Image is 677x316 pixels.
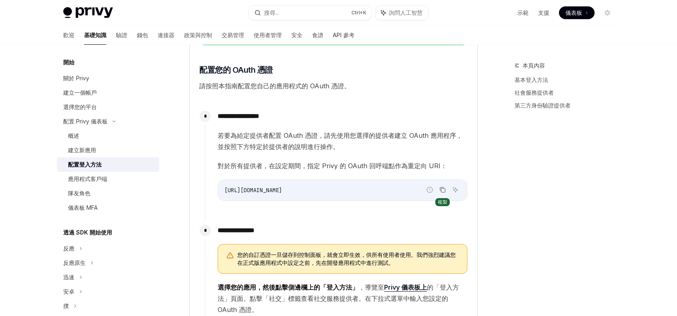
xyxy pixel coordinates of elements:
a: 交易管理 [222,26,244,45]
button: 搜尋...Ctrl+K [249,6,371,20]
a: 連接器 [158,26,174,45]
font: 配置 Privy 儀表板 [63,118,108,125]
button: 報告錯誤代碼 [425,185,435,195]
button: 複製程式碼區塊中的內容 [437,185,448,195]
font: 錢包 [137,32,148,38]
a: 使用者管理 [254,26,282,45]
font: 安全 [291,32,302,38]
a: 食譜 [312,26,323,45]
font: ，導覽至 [359,283,384,291]
a: 社會服務提供者 [515,86,620,99]
font: 配置登入方法 [68,161,102,168]
font: 示範 [517,9,529,16]
font: 您的自訂憑證一旦儲存到控制面板，就會立即生效，供所有使用者使用。我們強烈建議您在正式版應用程式中設定之前，先在開發應用程式中進行測試。 [237,251,456,266]
font: 詢問人工智慧 [389,9,423,16]
font: 配置您的 OAuth 憑證 [199,65,273,75]
font: 交易管理 [222,32,244,38]
font: 概述 [68,132,79,139]
font: 選擇您的平台 [63,103,97,110]
font: 開始 [63,59,74,66]
button: 詢問人工智慧 [375,6,428,20]
font: 選擇您的應用，然後點擊側邊欄上的「登入方法」 [218,283,359,291]
font: 連接器 [158,32,174,38]
svg: 警告 [226,252,234,260]
a: API 參考 [333,26,355,45]
a: 儀表板 MFA [57,201,159,215]
a: 建立一個帳戶 [57,85,159,100]
font: 本頁內容 [523,62,545,69]
a: 支援 [538,9,549,17]
a: 基礎知識 [84,26,106,45]
font: API 參考 [333,32,355,38]
a: Privy 儀表板上 [384,283,427,292]
font: 關於 Privy [63,75,89,81]
font: 驗證 [116,32,127,38]
a: 關於 Privy [57,71,159,85]
font: 政策與控制 [184,32,212,38]
button: 詢問人工智慧 [450,185,461,195]
font: 食譜 [312,32,323,38]
font: 應用程式客戶端 [68,175,107,182]
font: 第三方身份驗證提供者 [515,102,571,109]
img: 燈光標誌 [63,7,113,18]
font: 請按照本指南配置您自己的應用程式的 OAuth 憑證。 [199,82,351,90]
a: 歡迎 [63,26,74,45]
font: 複製 [438,199,447,205]
a: 隊友角色 [57,186,159,201]
a: 錢包 [137,26,148,45]
a: 驗證 [116,26,127,45]
font: 撲 [63,302,69,309]
font: 建立一個帳戶 [63,89,97,96]
font: 使用者管理 [254,32,282,38]
font: 隊友角色 [68,190,90,197]
font: 透過 SDK 開始使用 [63,229,112,236]
font: 儀表板 [565,9,582,16]
a: 示範 [517,9,529,17]
font: Ctrl [351,10,360,16]
font: 基礎知識 [84,32,106,38]
font: 「登入方法」頁面。點擊「社交」標籤查看社交服務提供者。在下拉式選單中輸入您設定的 OAuth 憑證。 [218,283,459,314]
font: +K [360,10,367,16]
a: 應用程式客戶端 [57,172,159,186]
font: 反應 [63,245,74,252]
a: 建立新應用 [57,143,159,157]
a: 安全 [291,26,302,45]
a: 基本登入方法 [515,74,620,86]
font: 儀表板 MFA [68,204,98,211]
font: 對於所有提供者，在設定期間，指定 Privy 的 OAuth 回呼端點作為重定向 URI： [218,162,447,170]
a: 選擇您的平台 [57,100,159,114]
span: [URL][DOMAIN_NAME] [224,187,282,194]
a: 儀表板 [559,6,595,19]
font: 若要為給定提供者配置 OAuth 憑證，請先使用您選擇的提供者建立 OAuth 應用程序，並按照下方特定於提供者的說明進行操作。 [218,131,463,151]
font: 歡迎 [63,32,74,38]
font: 建立新應用 [68,147,96,153]
a: 配置登入方法 [57,157,159,172]
font: 反應原生 [63,259,86,266]
font: 搜尋... [264,9,279,16]
font: 的 [427,283,433,291]
font: 基本登入方法 [515,76,548,83]
font: 安卓 [63,288,74,295]
a: 政策與控制 [184,26,212,45]
a: 概述 [57,129,159,143]
font: 迅速 [63,274,74,280]
a: 第三方身份驗證提供者 [515,99,620,112]
font: 支援 [538,9,549,16]
font: 社會服務提供者 [515,89,554,96]
button: 切換暗模式 [601,6,614,19]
